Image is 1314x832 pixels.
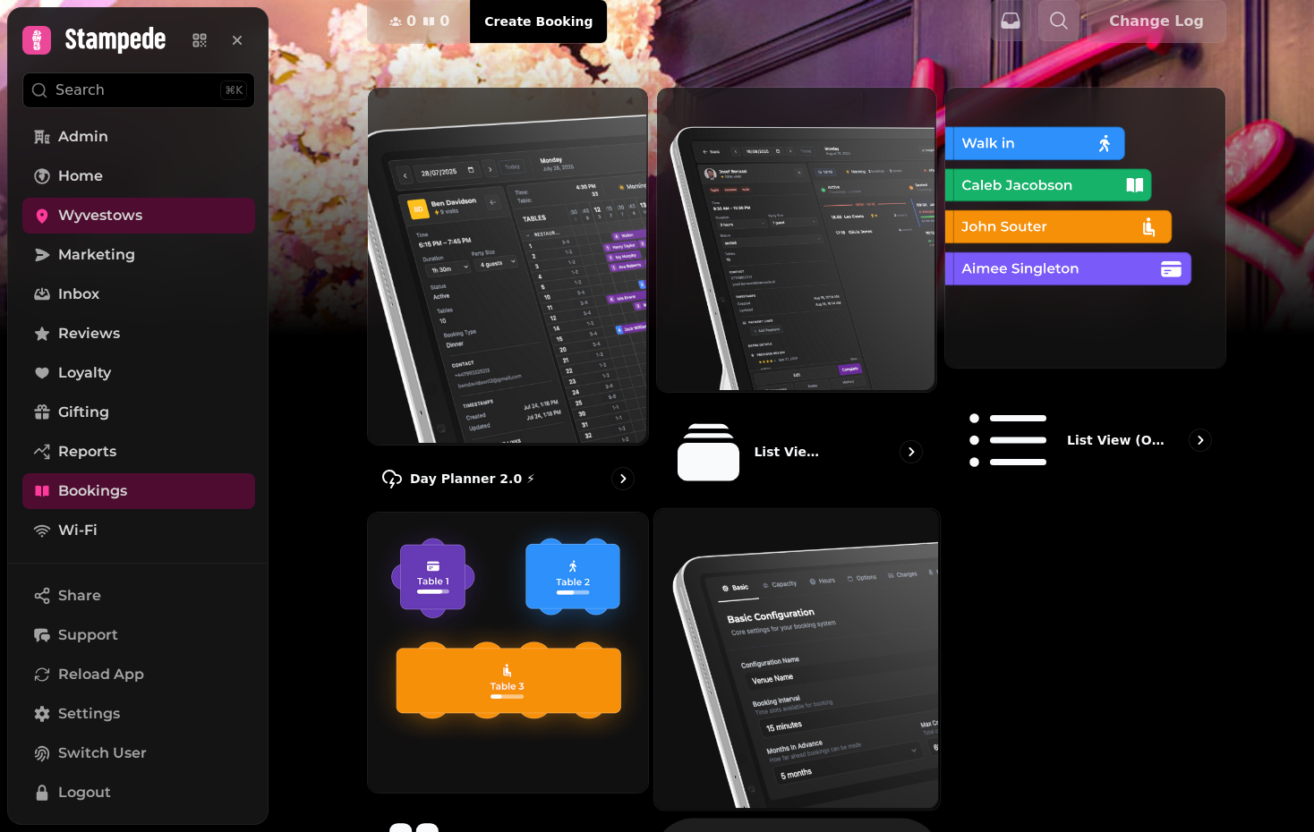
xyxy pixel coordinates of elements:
[22,513,255,548] a: Wi-Fi
[22,735,255,771] button: Switch User
[22,696,255,732] a: Settings
[410,470,535,488] p: Day Planner 2.0 ⚡
[22,395,255,430] a: Gifting
[22,119,255,155] a: Admin
[22,355,255,391] a: Loyalty
[22,434,255,470] a: Reports
[58,362,111,384] span: Loyalty
[902,443,920,461] svg: go to
[484,15,593,28] span: Create Booking
[58,782,111,803] span: Logout
[22,578,255,614] button: Share
[22,237,255,273] a: Marketing
[656,87,938,505] a: List View 2.0 ⚡ (New)List View 2.0 ⚡ (New)
[22,276,255,312] a: Inbox
[943,86,1224,366] img: List view (Old - going soon)
[58,624,118,646] span: Support
[366,511,646,791] img: Floor Plans (beta)
[366,86,646,443] img: Day Planner 2.0 ⚡
[58,205,142,226] span: Wyvestows
[22,775,255,811] button: Logout
[58,441,116,463] span: Reports
[58,284,99,305] span: Inbox
[1191,431,1209,449] svg: go to
[22,72,255,108] button: Search⌘K
[58,585,101,607] span: Share
[58,244,135,266] span: Marketing
[22,473,255,509] a: Bookings
[614,470,632,488] svg: go to
[55,80,105,101] p: Search
[22,617,255,653] button: Support
[652,507,937,809] img: Configuration
[58,166,103,187] span: Home
[439,14,449,29] span: 0
[22,158,255,194] a: Home
[58,664,144,685] span: Reload App
[655,86,935,390] img: List View 2.0 ⚡ (New)
[58,480,127,502] span: Bookings
[1109,14,1204,29] span: Change Log
[367,87,649,505] a: Day Planner 2.0 ⚡Day Planner 2.0 ⚡
[58,323,120,344] span: Reviews
[22,316,255,352] a: Reviews
[1067,431,1165,449] p: List view (Old - going soon)
[58,703,120,725] span: Settings
[406,14,416,29] span: 0
[22,657,255,692] button: Reload App
[944,87,1226,505] a: List view (Old - going soon)List view (Old - going soon)
[58,126,108,148] span: Admin
[220,81,247,100] div: ⌘K
[58,520,98,541] span: Wi-Fi
[58,402,109,423] span: Gifting
[22,198,255,233] a: Wyvestows
[58,743,147,764] span: Switch User
[754,443,827,461] p: List View 2.0 ⚡ (New)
